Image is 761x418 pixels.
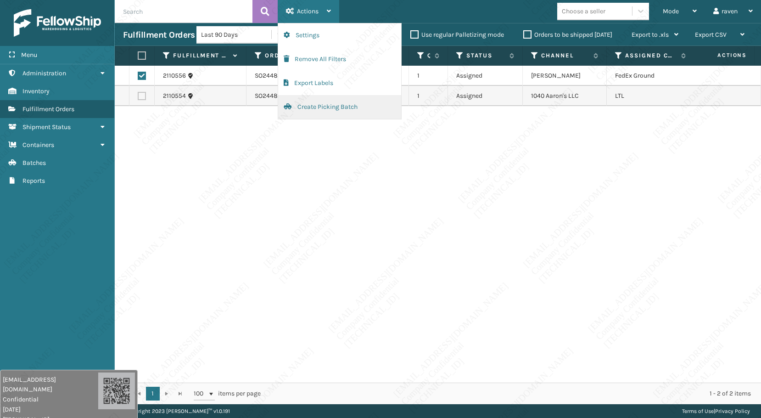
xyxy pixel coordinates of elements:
[22,123,71,131] span: Shipment Status
[607,66,694,86] td: FedEx Ground
[22,87,50,95] span: Inventory
[409,86,448,106] td: 1
[410,31,504,39] label: Use regular Palletizing mode
[173,51,229,60] label: Fulfillment Order Id
[427,51,430,60] label: Quantity
[3,375,98,394] span: [EMAIL_ADDRESS][DOMAIN_NAME]
[278,23,401,47] button: Settings
[194,389,207,398] span: 100
[274,389,751,398] div: 1 - 2 of 2 items
[22,177,45,185] span: Reports
[466,51,505,60] label: Status
[607,86,694,106] td: LTL
[682,404,750,418] div: |
[22,141,54,149] span: Containers
[22,105,74,113] span: Fulfillment Orders
[163,71,186,80] a: 2110556
[163,91,186,101] a: 2110554
[715,408,750,414] a: Privacy Policy
[448,66,523,86] td: Assigned
[21,51,37,59] span: Menu
[523,86,607,106] td: 1040 Aaron's LLC
[14,9,101,37] img: logo
[194,387,261,401] span: items per page
[297,7,319,15] span: Actions
[278,71,401,95] button: Export Labels
[632,31,669,39] span: Export to .xls
[3,405,98,414] span: [DATE]
[562,6,605,16] div: Choose a seller
[688,48,752,63] span: Actions
[278,47,401,71] button: Remove All Filters
[265,51,321,60] label: Order Number
[625,51,677,60] label: Assigned Carrier Service
[246,66,339,86] td: SO2448850
[448,86,523,106] td: Assigned
[126,404,230,418] p: Copyright 2023 [PERSON_NAME]™ v 1.0.191
[682,408,714,414] a: Terms of Use
[22,69,66,77] span: Administration
[663,7,679,15] span: Mode
[523,66,607,86] td: [PERSON_NAME]
[146,387,160,401] a: 1
[201,30,272,40] div: Last 90 Days
[541,51,589,60] label: Channel
[523,31,612,39] label: Orders to be shipped [DATE]
[695,31,727,39] span: Export CSV
[278,95,401,119] button: Create Picking Batch
[22,159,46,167] span: Batches
[123,29,195,40] h3: Fulfillment Orders
[409,66,448,86] td: 1
[3,395,98,404] span: Confidential
[246,86,339,106] td: SO2448739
